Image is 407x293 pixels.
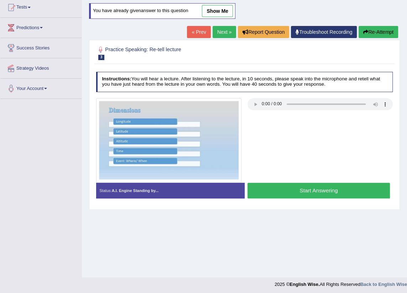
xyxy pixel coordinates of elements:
h4: You will hear a lecture. After listening to the lecture, in 10 seconds, please speak into the mic... [96,72,393,92]
a: show me [202,5,233,17]
h2: Practice Speaking: Re-tell lecture [96,45,280,60]
a: Strategy Videos [0,58,82,76]
span: 3 [98,55,105,60]
div: 2025 © All Rights Reserved [275,277,407,288]
a: Predictions [0,18,82,36]
a: Your Account [0,79,82,96]
a: Back to English Wise [360,282,407,287]
strong: English Wise. [289,282,319,287]
a: Success Stories [0,38,82,56]
button: Re-Attempt [359,26,398,38]
button: Start Answering [247,183,390,198]
div: Status: [96,183,245,198]
button: Report Question [238,26,289,38]
a: « Prev [187,26,210,38]
div: You have already given answer to this question [89,3,235,19]
a: Next » [213,26,236,38]
a: Troubleshoot Recording [291,26,357,38]
b: Instructions: [102,76,131,81]
strong: A.I. Engine Standing by... [112,188,159,193]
